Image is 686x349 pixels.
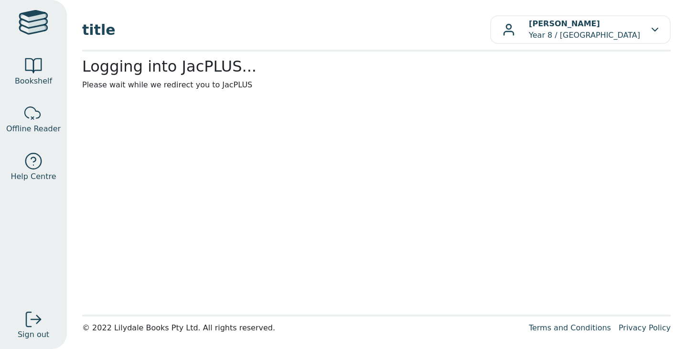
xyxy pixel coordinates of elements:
[529,323,611,332] a: Terms and Conditions
[490,15,671,44] button: [PERSON_NAME]Year 8 / [GEOGRAPHIC_DATA]
[82,19,490,41] span: title
[6,123,61,135] span: Offline Reader
[11,171,56,182] span: Help Centre
[82,322,521,334] div: © 2022 Lilydale Books Pty Ltd. All rights reserved.
[619,323,671,332] a: Privacy Policy
[529,18,640,41] p: Year 8 / [GEOGRAPHIC_DATA]
[15,75,52,87] span: Bookshelf
[82,57,671,75] h2: Logging into JacPLUS...
[18,329,49,340] span: Sign out
[529,19,600,28] b: [PERSON_NAME]
[82,79,671,91] p: Please wait while we redirect you to JacPLUS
